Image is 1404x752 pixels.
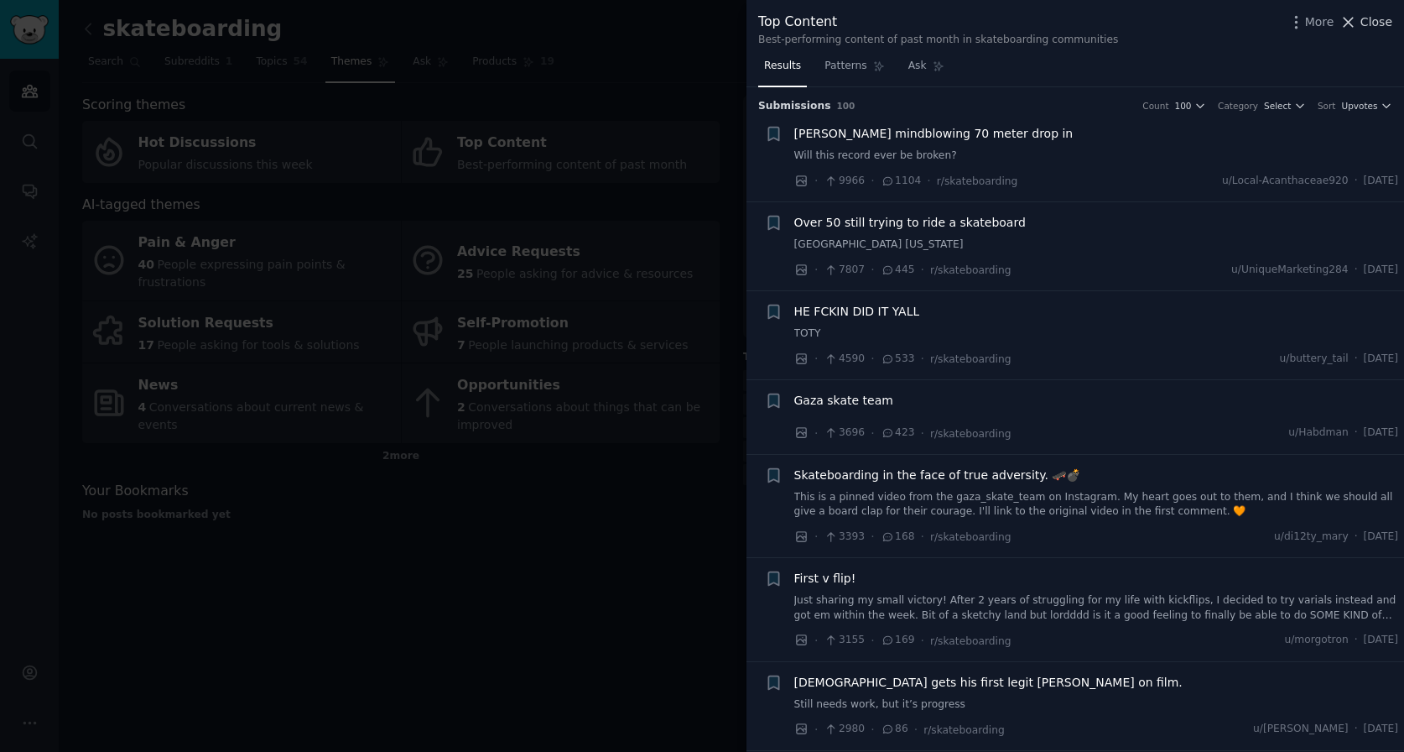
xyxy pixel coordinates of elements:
span: u/Local-Acanthaceae920 [1222,174,1349,189]
span: Patterns [824,59,866,74]
span: [DATE] [1364,530,1398,545]
span: 2980 [824,722,865,737]
span: · [920,528,923,546]
a: Gaza skate team [794,392,893,410]
span: · [927,172,930,190]
span: Close [1360,13,1392,31]
span: 533 [881,352,915,367]
span: u/morgotron [1284,633,1348,648]
span: · [814,632,818,650]
span: · [1355,530,1358,545]
span: · [1355,263,1358,278]
span: · [1355,352,1358,367]
span: 100 [837,101,855,111]
span: r/skateboarding [930,264,1011,276]
span: 1104 [881,174,922,189]
div: Count [1142,100,1168,112]
a: Still needs work, but it’s progress [794,697,1399,713]
span: 3155 [824,633,865,648]
a: Over 50 still trying to ride a skateboard [794,214,1026,232]
span: Select [1264,100,1291,112]
span: [DATE] [1364,174,1398,189]
span: · [920,350,923,368]
span: · [814,721,818,739]
span: u/di12ty_mary [1274,530,1349,545]
span: · [814,172,818,190]
span: · [814,350,818,368]
span: · [914,721,918,739]
a: [GEOGRAPHIC_DATA] [US_STATE] [794,238,1399,253]
span: · [814,425,818,442]
span: · [1355,426,1358,441]
span: · [1355,633,1358,648]
a: Results [758,53,807,87]
span: More [1305,13,1334,31]
a: TOTY [794,326,1399,342]
span: [DATE] [1364,426,1398,441]
button: Upvotes [1341,100,1392,112]
span: 4590 [824,352,865,367]
span: 423 [881,426,915,441]
button: 100 [1175,100,1207,112]
span: · [871,721,874,739]
span: 445 [881,263,915,278]
span: Submission s [758,99,831,114]
span: 169 [881,633,915,648]
span: 3393 [824,530,865,545]
span: 9966 [824,174,865,189]
a: [DEMOGRAPHIC_DATA] gets his first legit [PERSON_NAME] on film. [794,674,1183,692]
span: 7807 [824,263,865,278]
span: · [920,632,923,650]
span: r/skateboarding [937,175,1018,187]
span: Upvotes [1341,100,1377,112]
a: Skateboarding in the face of true adversity. 🛹💣 [794,467,1081,484]
div: Top Content [758,12,1118,33]
span: [DATE] [1364,263,1398,278]
span: · [1355,722,1358,737]
span: · [871,350,874,368]
span: · [871,172,874,190]
a: HE FCKIN DID IT YALL [794,303,920,321]
a: Ask [902,53,950,87]
a: [PERSON_NAME] mindblowing 70 meter drop in [794,125,1074,143]
span: u/[PERSON_NAME] [1253,722,1349,737]
span: [DATE] [1364,352,1398,367]
span: · [871,528,874,546]
span: 3696 [824,426,865,441]
button: Select [1264,100,1306,112]
a: Patterns [819,53,890,87]
div: Category [1218,100,1258,112]
div: Best-performing content of past month in skateboarding communities [758,33,1118,48]
span: · [920,425,923,442]
span: 86 [881,722,908,737]
span: · [871,425,874,442]
span: · [920,261,923,279]
span: 100 [1175,100,1192,112]
span: · [871,632,874,650]
a: This is a pinned video from the gaza_skate_team on Instagram. My heart goes out to them, and I th... [794,490,1399,520]
span: r/skateboarding [930,531,1011,543]
div: Sort [1318,100,1336,112]
a: Will this record ever be broken? [794,149,1399,164]
span: r/skateboarding [923,724,1005,736]
span: 168 [881,530,915,545]
span: Results [764,59,801,74]
span: r/skateboarding [930,428,1011,440]
span: u/Habdman [1288,426,1348,441]
button: Close [1339,13,1392,31]
button: More [1287,13,1334,31]
span: [DATE] [1364,633,1398,648]
span: [DATE] [1364,722,1398,737]
span: · [814,528,818,546]
span: r/skateboarding [930,635,1011,647]
span: u/buttery_tail [1280,352,1349,367]
span: · [814,261,818,279]
span: Ask [908,59,927,74]
a: First v flip! [794,570,856,587]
